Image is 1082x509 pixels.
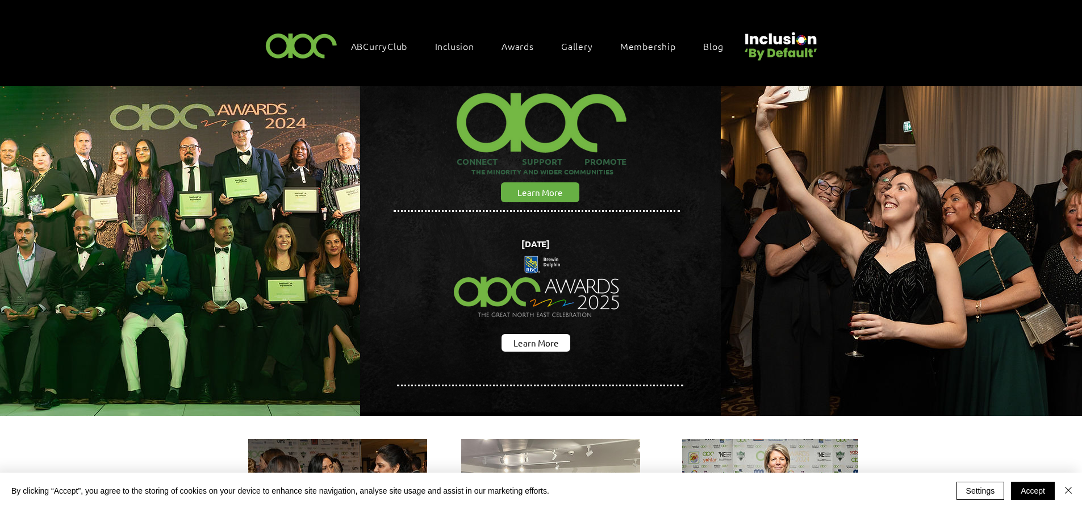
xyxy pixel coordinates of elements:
[620,40,676,52] span: Membership
[1011,482,1055,500] button: Accept
[555,34,610,58] a: Gallery
[351,40,408,52] span: ABCurryClub
[697,34,740,58] a: Blog
[429,34,491,58] div: Inclusion
[501,182,579,202] a: Learn More
[345,34,425,58] a: ABCurryClub
[956,482,1005,500] button: Settings
[502,40,534,52] span: Awards
[521,238,550,249] span: [DATE]
[496,34,551,58] div: Awards
[703,40,723,52] span: Blog
[1062,482,1075,500] button: Close
[444,235,630,340] img: Northern Insights Double Pager Apr 2025.png
[1062,483,1075,497] img: Close
[262,28,341,62] img: ABC-Logo-Blank-Background-01-01-2.png
[435,40,474,52] span: Inclusion
[11,486,549,496] span: By clicking “Accept”, you agree to the storing of cookies on your device to enhance site navigati...
[502,334,570,352] a: Learn More
[457,156,626,167] span: CONNECT SUPPORT PROMOTE
[741,23,819,62] img: Untitled design (22).png
[517,186,563,198] span: Learn More
[360,86,721,412] img: abc background hero black.png
[561,40,593,52] span: Gallery
[450,78,632,156] img: ABC-Logo-Blank-Background-01-01-2_edited.png
[615,34,693,58] a: Membership
[471,167,613,176] span: THE MINORITY AND WIDER COMMUNITIES
[345,34,741,58] nav: Site
[513,337,559,349] span: Learn More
